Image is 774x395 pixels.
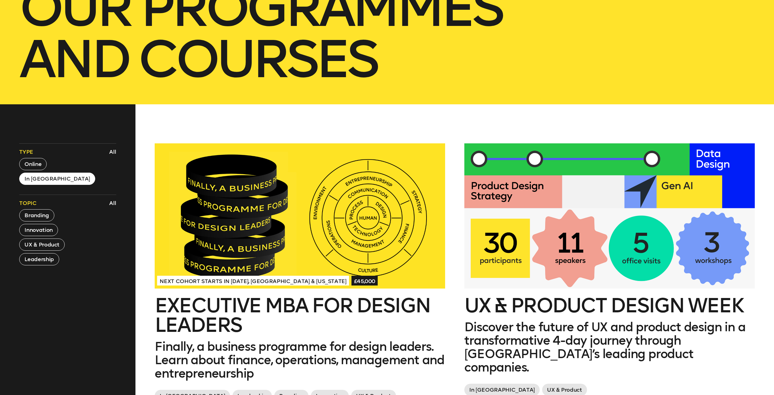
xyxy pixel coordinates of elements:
button: UX & Product [19,239,65,251]
span: Next Cohort Starts in [DATE], [GEOGRAPHIC_DATA] & [US_STATE] [157,276,349,285]
button: Branding [19,209,54,221]
p: Discover the future of UX and product design in a transformative 4-day journey through [GEOGRAPHI... [464,320,754,374]
p: Finally, a business programme for design leaders. Learn about finance, operations, management and... [155,340,445,380]
button: Leadership [19,253,59,265]
span: Topic [19,199,36,207]
span: Type [19,148,33,156]
h2: Executive MBA for Design Leaders [155,296,445,335]
button: Innovation [19,224,58,236]
button: In [GEOGRAPHIC_DATA] [19,173,95,185]
button: All [108,198,118,208]
button: Online [19,158,47,170]
span: £45,000 [351,276,378,285]
button: All [108,147,118,157]
h2: UX & Product Design Week [464,296,754,315]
